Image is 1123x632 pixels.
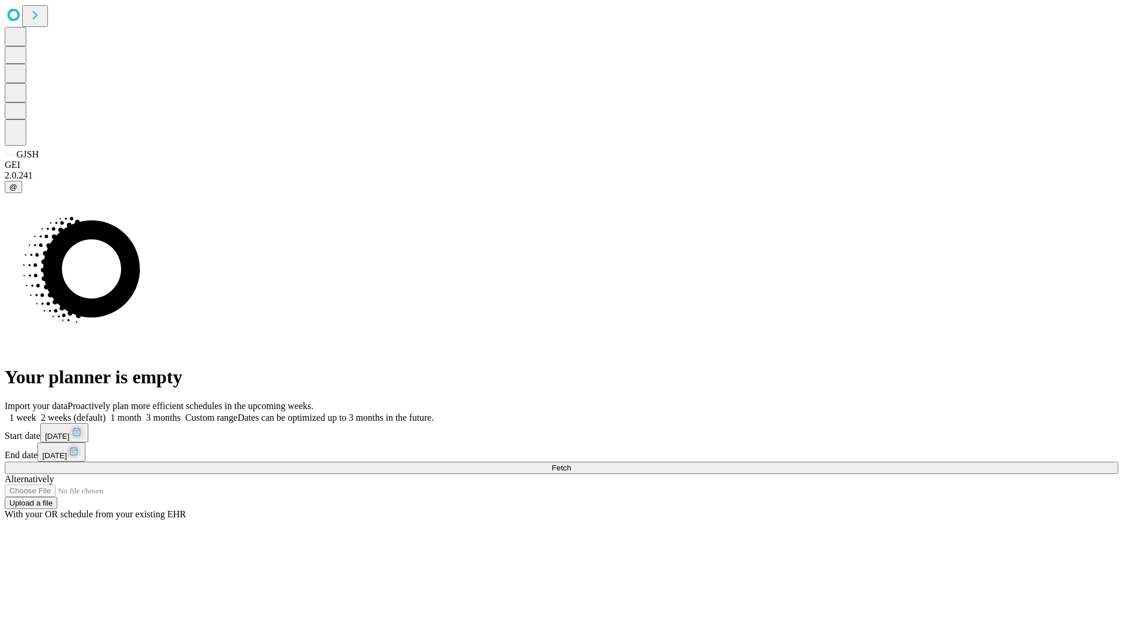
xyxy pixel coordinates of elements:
div: End date [5,442,1118,462]
div: Start date [5,423,1118,442]
span: [DATE] [45,432,70,441]
button: Upload a file [5,497,57,509]
span: @ [9,183,18,191]
span: Custom range [185,413,237,423]
span: 2 weeks (default) [41,413,106,423]
button: @ [5,181,22,193]
button: [DATE] [40,423,88,442]
span: GJSH [16,149,39,159]
span: Proactively plan more efficient schedules in the upcoming weeks. [68,401,314,411]
span: [DATE] [42,451,67,460]
span: Fetch [552,463,571,472]
button: Fetch [5,462,1118,474]
span: 1 month [111,413,142,423]
h1: Your planner is empty [5,366,1118,388]
span: Import your data [5,401,68,411]
span: Alternatively [5,474,54,484]
span: Dates can be optimized up to 3 months in the future. [237,413,433,423]
span: 1 week [9,413,36,423]
span: With your OR schedule from your existing EHR [5,509,186,519]
div: 2.0.241 [5,170,1118,181]
button: [DATE] [37,442,85,462]
span: 3 months [146,413,181,423]
div: GEI [5,160,1118,170]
